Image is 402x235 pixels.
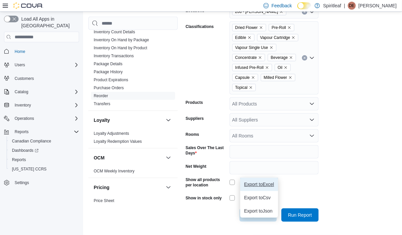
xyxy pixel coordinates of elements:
[94,54,134,58] a: Inventory Transactions
[232,74,258,81] span: Capsule
[94,184,109,191] h3: Pricing
[164,183,172,191] button: Pricing
[12,179,32,187] a: Settings
[88,12,178,111] div: Inventory
[235,54,257,61] span: Concentrate
[12,128,79,136] span: Reports
[94,86,124,90] a: Purchase Orders
[244,195,274,200] span: Export to Csv
[7,155,82,164] button: Reports
[15,103,31,108] span: Inventory
[94,139,142,144] a: Loyalty Redemption Values
[271,54,288,61] span: Beverage
[94,62,123,66] a: Package Details
[12,115,37,122] button: Operations
[281,208,319,222] button: Run Report
[12,178,79,187] span: Settings
[12,88,79,96] span: Catalog
[275,64,291,71] span: Oil
[268,54,296,61] span: Beverage
[1,127,82,136] button: Reports
[186,24,214,29] label: Classifications
[12,48,28,56] a: Home
[232,64,272,71] span: Infused Pre-Roll
[348,2,356,10] div: Darren E
[272,24,286,31] span: Pre-Roll
[94,117,163,123] button: Loyalty
[323,2,341,10] p: Spiritleaf
[291,36,295,40] button: Remove Vapour Cartridge from selection in this group
[12,101,79,109] span: Inventory
[12,128,31,136] button: Reports
[232,44,276,51] span: Vapour Single Use
[271,2,292,9] span: Feedback
[235,34,246,41] span: Edible
[9,165,49,173] a: [US_STATE] CCRS
[12,75,37,83] a: Customers
[7,164,82,174] button: [US_STATE] CCRS
[309,101,315,107] button: Open list of options
[278,64,283,71] span: Oil
[1,178,82,187] button: Settings
[94,154,163,161] button: OCM
[94,184,163,191] button: Pricing
[12,166,47,172] span: [US_STATE] CCRS
[15,76,34,81] span: Customers
[94,131,129,136] span: Loyalty Adjustments
[94,70,123,74] a: Package History
[287,26,291,30] button: Remove Pre-Roll from selection in this group
[9,146,79,154] span: Dashboards
[309,55,315,61] button: Open list of options
[289,56,293,60] button: Remove Beverage from selection in this group
[12,138,51,144] span: Canadian Compliance
[1,60,82,70] button: Users
[235,84,248,91] span: Topical
[164,154,172,162] button: OCM
[94,102,110,106] a: Transfers
[1,114,82,123] button: Operations
[12,88,31,96] button: Catalog
[94,117,110,123] h3: Loyalty
[265,66,269,70] button: Remove Infused Pre-Roll from selection in this group
[15,49,25,54] span: Home
[248,36,251,40] button: Remove Edible from selection in this group
[186,177,227,188] label: Show all products per location
[94,29,135,35] span: Inventory Count Details
[235,64,264,71] span: Infused Pre-Roll
[94,198,114,203] a: Price Sheet
[264,74,287,81] span: Milled Flower
[251,76,255,80] button: Remove Capsule from selection in this group
[9,156,79,164] span: Reports
[240,204,278,218] button: Export toJson
[164,116,172,124] button: Loyalty
[269,24,294,31] span: Pre-Roll
[297,2,311,9] input: Dark Mode
[15,129,29,134] span: Reports
[1,87,82,97] button: Catalog
[94,168,135,174] span: OCM Weekly Inventory
[1,101,82,110] button: Inventory
[186,100,203,105] label: Products
[260,34,290,41] span: Vapour Cartridge
[358,2,397,10] p: [PERSON_NAME]
[259,26,263,30] button: Remove Dried Flower from selection in this group
[309,133,315,138] button: Open list of options
[244,208,274,214] span: Export to Json
[94,46,147,50] a: Inventory On Hand by Product
[309,117,315,122] button: Open list of options
[88,129,178,148] div: Loyalty
[240,208,277,222] button: Export
[288,212,312,218] span: Run Report
[13,2,43,9] img: Cova
[94,154,105,161] h3: OCM
[235,24,258,31] span: Dried Flower
[94,78,128,82] a: Product Expirations
[297,9,298,10] span: Dark Mode
[258,56,262,60] button: Remove Concentrate from selection in this group
[186,132,199,137] label: Rooms
[232,8,286,15] span: 206 - Brooks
